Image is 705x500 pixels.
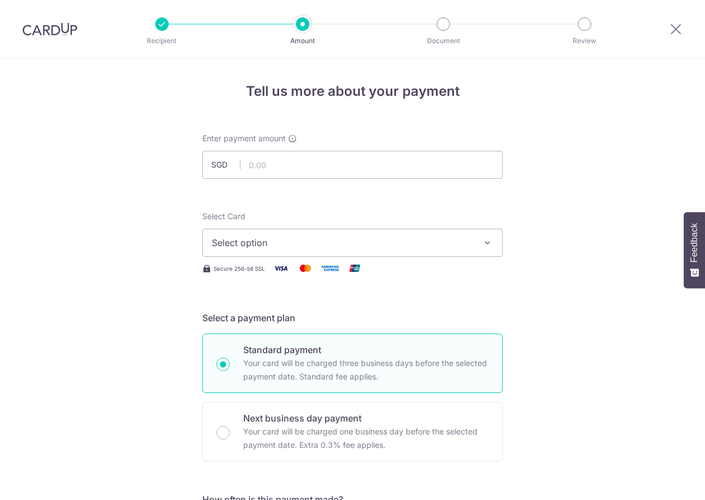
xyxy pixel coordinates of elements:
p: Standard payment [243,343,489,357]
span: Enter payment amount [202,133,286,144]
button: Select option [202,229,503,257]
span: translation missing: en.payables.payment_networks.credit_card.summary.labels.select_card [202,211,245,221]
p: Next business day payment [243,411,489,425]
p: Review [543,35,626,47]
p: Recipient [120,35,203,47]
h4: Tell us more about your payment [202,81,503,101]
span: Select option [212,236,473,249]
img: American Express [319,261,341,275]
input: 0.00 [202,151,503,179]
p: Document [402,35,485,47]
span: Feedback [689,223,699,262]
span: SGD [211,159,240,170]
p: Your card will be charged one business day before the selected payment date. Extra 0.3% fee applies. [243,425,489,452]
h5: Select a payment plan [202,311,503,325]
p: Your card will be charged three business days before the selected payment date. Standard fee appl... [243,357,489,383]
p: Amount [261,35,344,47]
button: Feedback - Show survey [684,212,705,288]
img: CardUp [22,22,77,36]
span: Secure 256-bit SSL [214,264,265,273]
iframe: Opens a widget where you can find more information [633,466,694,494]
img: Union Pay [344,261,366,275]
img: Visa [270,261,292,275]
img: Mastercard [294,261,317,275]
